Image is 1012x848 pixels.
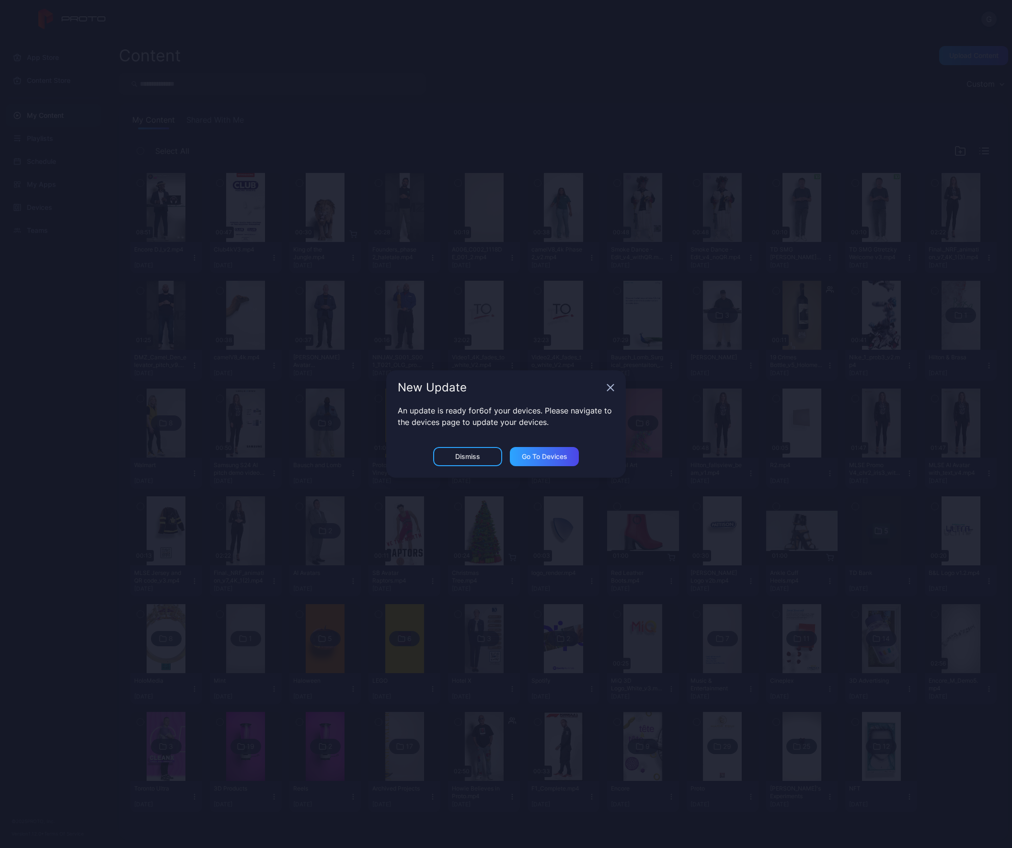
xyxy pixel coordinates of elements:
[398,382,603,393] div: New Update
[455,453,480,460] div: Dismiss
[522,453,567,460] div: Go to devices
[510,447,579,466] button: Go to devices
[433,447,502,466] button: Dismiss
[398,405,614,428] p: An update is ready for 6 of your devices. Please navigate to the devices page to update your devi...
